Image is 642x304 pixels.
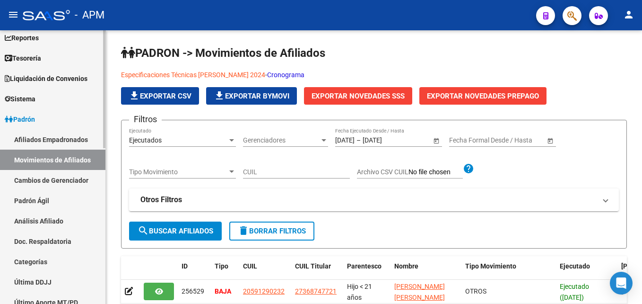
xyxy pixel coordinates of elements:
[560,283,589,301] span: Ejecutado ([DATE])
[304,87,412,105] button: Exportar Novedades SSS
[267,71,304,79] a: Cronograma
[545,135,555,145] button: Open calendar
[347,262,382,270] span: Parentesco
[121,46,325,60] span: PADRON -> Movimientos de Afiliados
[463,163,474,174] mat-icon: help
[214,90,225,101] mat-icon: file_download
[390,256,461,287] datatable-header-cell: Nombre
[5,73,87,84] span: Liquidación de Convenios
[347,283,372,301] span: Hijo < 21 años
[427,92,539,100] span: Exportar Novedades Prepago
[465,287,486,295] span: OTROS
[238,227,306,235] span: Borrar Filtros
[357,168,408,176] span: Archivo CSV CUIL
[129,90,140,101] mat-icon: file_download
[5,53,41,63] span: Tesorería
[214,92,289,100] span: Exportar Bymovi
[363,136,409,144] input: Fecha fin
[182,262,188,270] span: ID
[343,256,390,287] datatable-header-cell: Parentesco
[239,256,291,287] datatable-header-cell: CUIL
[610,272,633,295] div: Open Intercom Messenger
[238,225,249,236] mat-icon: delete
[295,287,337,295] span: 27368747721
[5,33,39,43] span: Reportes
[138,227,213,235] span: Buscar Afiliados
[449,136,484,144] input: Fecha inicio
[215,287,231,295] strong: BAJA
[138,225,149,236] mat-icon: search
[335,136,355,144] input: Fecha inicio
[243,287,285,295] span: 20591290232
[182,287,204,295] span: 256529
[121,71,265,79] a: Especificaciones Técnicas [PERSON_NAME] 2024
[243,262,257,270] span: CUIL
[243,136,320,144] span: Gerenciadores
[560,262,590,270] span: Ejecutado
[75,5,104,26] span: - APM
[461,256,556,287] datatable-header-cell: Tipo Movimiento
[129,136,162,144] span: Ejecutados
[121,87,199,105] button: Exportar CSV
[229,222,314,241] button: Borrar Filtros
[211,256,239,287] datatable-header-cell: Tipo
[129,92,191,100] span: Exportar CSV
[556,256,617,287] datatable-header-cell: Ejecutado
[140,195,182,205] strong: Otros Filtros
[312,92,405,100] span: Exportar Novedades SSS
[465,262,516,270] span: Tipo Movimiento
[206,87,297,105] button: Exportar Bymovi
[295,262,331,270] span: CUIL Titular
[121,70,627,80] p: -
[419,87,547,105] button: Exportar Novedades Prepago
[623,9,634,20] mat-icon: person
[492,136,538,144] input: Fecha fin
[178,256,211,287] datatable-header-cell: ID
[356,136,361,144] span: –
[129,188,619,211] mat-expansion-panel-header: Otros Filtros
[129,113,162,126] h3: Filtros
[291,256,343,287] datatable-header-cell: CUIL Titular
[5,114,35,125] span: Padrón
[129,222,222,241] button: Buscar Afiliados
[8,9,19,20] mat-icon: menu
[215,262,228,270] span: Tipo
[408,168,463,177] input: Archivo CSV CUIL
[5,94,35,104] span: Sistema
[394,283,445,301] span: [PERSON_NAME] [PERSON_NAME]
[431,135,441,145] button: Open calendar
[394,262,418,270] span: Nombre
[129,168,227,176] span: Tipo Movimiento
